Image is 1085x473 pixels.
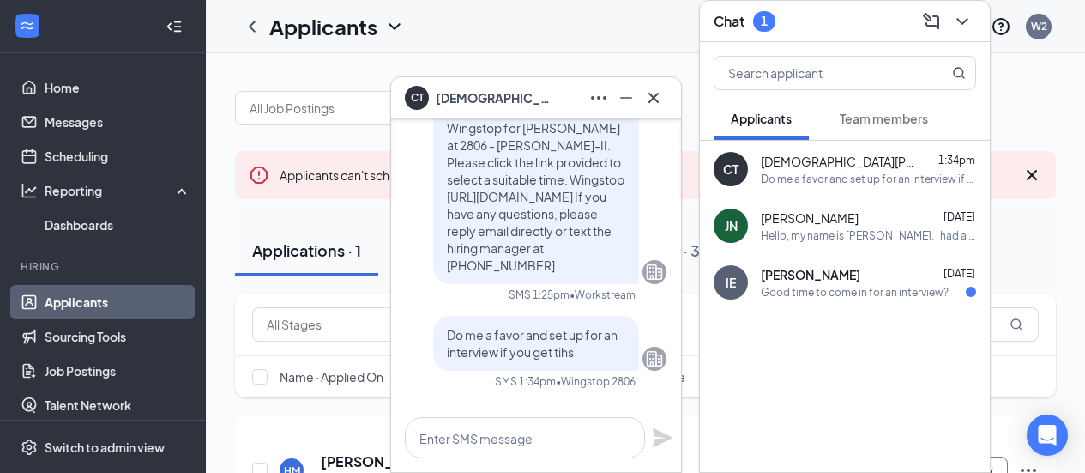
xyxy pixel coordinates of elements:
[616,88,636,108] svg: Minimize
[21,259,188,274] div: Hiring
[644,349,665,369] svg: Company
[1027,415,1068,456] div: Open Intercom Messenger
[321,452,394,471] h5: [PERSON_NAME]
[556,374,636,389] span: • Wingstop 2806
[570,288,636,302] span: • Workstream
[921,11,942,32] svg: ComposeMessage
[952,66,966,80] svg: MagnifyingGlass
[949,8,976,35] button: ChevronDown
[447,327,618,360] span: Do me a favor and set up for an interview if you get tihs
[45,182,192,199] div: Reporting
[45,354,191,388] a: Job Postings
[840,111,928,126] span: Team members
[21,182,38,199] svg: Analysis
[280,368,383,385] span: Name · Applied On
[761,209,859,227] span: [PERSON_NAME]
[612,84,640,112] button: Minimize
[991,16,1011,37] svg: QuestionInfo
[45,319,191,354] a: Sourcing Tools
[45,105,191,139] a: Messages
[436,88,556,107] span: [DEMOGRAPHIC_DATA] [PERSON_NAME]
[723,161,738,178] div: CT
[45,139,191,173] a: Scheduling
[918,8,945,35] button: ComposeMessage
[250,99,457,118] input: All Job Postings
[938,154,975,167] span: 1:34pm
[643,88,664,108] svg: Cross
[267,315,423,334] input: All Stages
[731,111,792,126] span: Applicants
[943,210,975,223] span: [DATE]
[249,165,269,185] svg: Error
[21,439,38,456] svg: Settings
[761,285,949,300] div: Good time to come in for an interview?
[1022,165,1042,185] svg: Cross
[45,208,191,242] a: Dashboards
[726,274,736,291] div: IE
[761,266,860,283] span: [PERSON_NAME]
[252,240,361,261] div: Applications · 1
[725,217,738,234] div: JN
[588,88,609,108] svg: Ellipses
[269,12,377,41] h1: Applicants
[242,16,262,37] svg: ChevronLeft
[714,57,918,89] input: Search applicant
[585,84,612,112] button: Ellipses
[280,167,623,183] span: Applicants can't schedule interviews.
[45,439,165,456] div: Switch to admin view
[652,428,672,448] svg: Plane
[45,70,191,105] a: Home
[45,285,191,319] a: Applicants
[943,267,975,280] span: [DATE]
[761,228,976,243] div: Hello, my name is [PERSON_NAME]. I had a meeting scheduled for wingstop at 10:30 [DATE]. I showed...
[761,14,768,28] div: 1
[714,12,744,31] h3: Chat
[19,17,36,34] svg: WorkstreamLogo
[447,86,625,273] span: Hi [PERSON_NAME], we'd like to invite you to a meeting with Wingstop for [PERSON_NAME] at 2806 - ...
[761,153,915,170] span: [DEMOGRAPHIC_DATA][PERSON_NAME]
[384,16,405,37] svg: ChevronDown
[1010,318,1023,331] svg: MagnifyingGlass
[761,172,976,186] div: Do me a favor and set up for an interview if you get tihs
[644,262,665,282] svg: Company
[509,288,570,302] div: SMS 1:25pm
[1031,19,1047,33] div: W2
[45,388,191,422] a: Talent Network
[952,11,973,32] svg: ChevronDown
[166,18,183,35] svg: Collapse
[640,84,667,112] button: Cross
[495,374,556,389] div: SMS 1:34pm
